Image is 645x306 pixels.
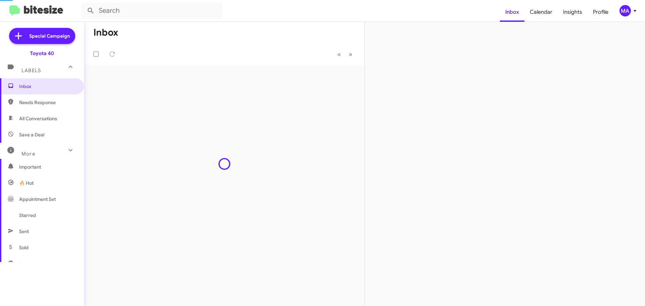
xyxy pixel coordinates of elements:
[29,33,70,39] span: Special Campaign
[19,244,29,251] span: Sold
[19,180,34,186] span: 🔥 Hot
[614,5,638,16] button: MA
[349,50,352,58] span: »
[30,50,54,57] div: Toyota 40
[334,47,356,61] nav: Page navigation example
[588,2,614,22] a: Profile
[19,99,76,106] span: Needs Response
[333,47,345,61] button: Previous
[558,2,588,22] a: Insights
[337,50,341,58] span: «
[19,260,55,267] span: Sold Responded
[93,27,118,38] h1: Inbox
[19,212,36,219] span: Starred
[19,164,76,170] span: Important
[524,2,558,22] a: Calendar
[21,68,41,74] span: Labels
[345,47,356,61] button: Next
[81,3,222,19] input: Search
[19,83,76,90] span: Inbox
[19,228,29,235] span: Sent
[21,151,35,157] span: More
[619,5,631,16] div: MA
[9,28,75,44] a: Special Campaign
[19,131,44,138] span: Save a Deal
[500,2,524,22] a: Inbox
[19,115,57,122] span: All Conversations
[19,196,56,203] span: Appointment Set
